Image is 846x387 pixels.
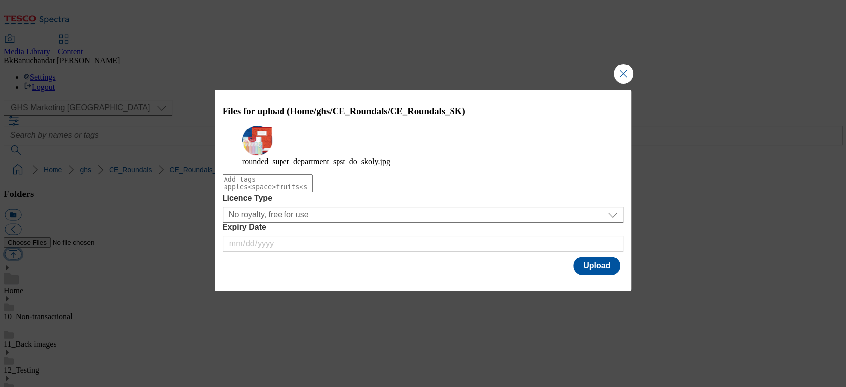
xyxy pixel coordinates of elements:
button: Upload [573,257,620,275]
img: preview [242,126,272,155]
label: Expiry Date [223,223,624,232]
h3: Files for upload (Home/ghs/CE_Roundals/CE_Roundals_SK) [223,106,624,117]
div: Modal [215,90,632,292]
label: Licence Type [223,194,624,203]
button: Close Modal [614,64,633,84]
figcaption: rounded_super_department_spst_do_skoly.jpg [242,157,604,166]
